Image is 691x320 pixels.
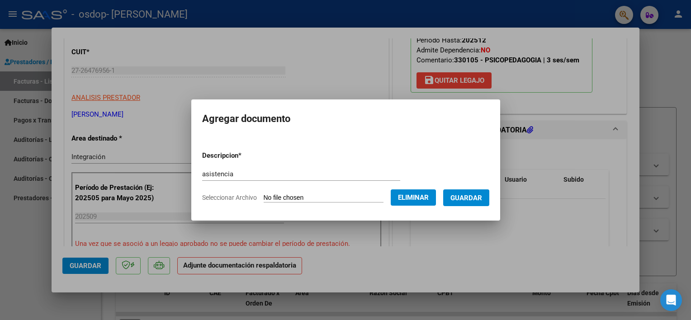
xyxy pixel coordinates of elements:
p: Descripcion [202,151,289,161]
h2: Agregar documento [202,110,489,127]
button: Guardar [443,189,489,206]
span: Seleccionar Archivo [202,194,257,201]
span: Guardar [450,194,482,202]
span: Eliminar [398,193,429,202]
button: Eliminar [391,189,436,206]
div: Open Intercom Messenger [660,289,682,311]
